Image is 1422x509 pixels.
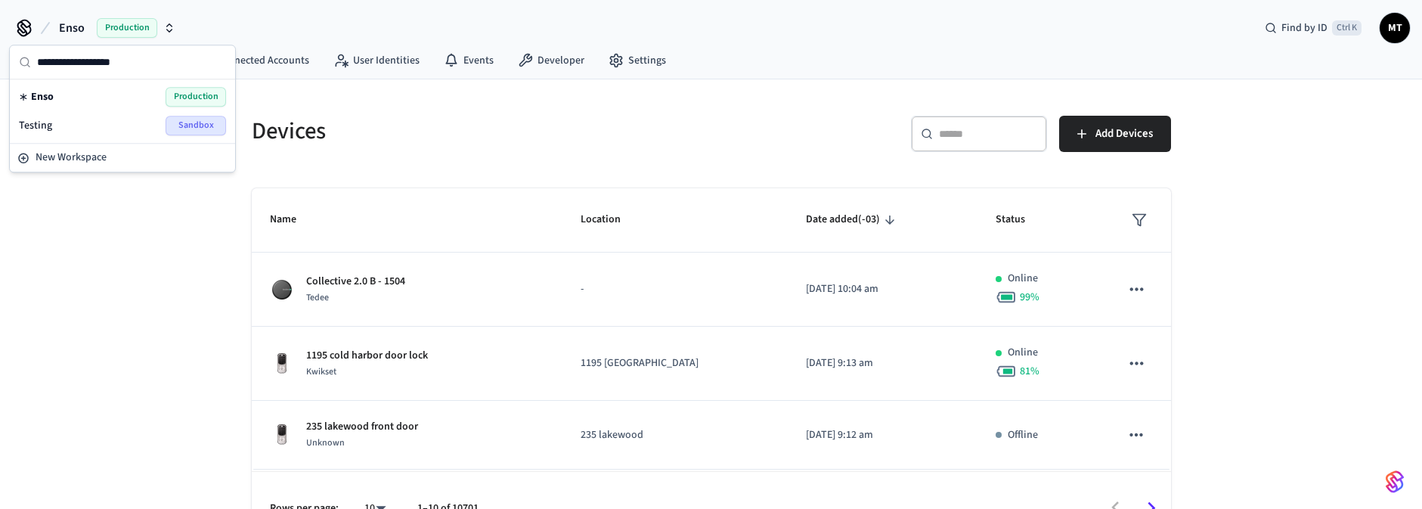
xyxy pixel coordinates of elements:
p: 235 lakewood [581,427,770,443]
span: Kwikset [306,365,336,378]
button: New Workspace [11,145,234,170]
span: Unknown [306,436,345,449]
span: Location [581,208,640,231]
button: Add Devices [1059,116,1171,152]
span: Sandbox [166,116,226,135]
img: Tedee Smart Lock [270,278,294,302]
span: Testing [19,118,52,133]
p: [DATE] 9:12 am [806,427,959,443]
span: Enso [31,89,54,104]
img: Yale Assure Touchscreen Wifi Smart Lock, Satin Nickel, Front [270,352,294,376]
span: Add Devices [1095,124,1153,144]
span: Tedee [306,291,329,304]
img: Yale Assure Touchscreen Wifi Smart Lock, Satin Nickel, Front [270,423,294,447]
span: Date added(-03) [806,208,900,231]
span: 81 % [1020,364,1039,379]
span: Status [996,208,1045,231]
p: - [581,281,770,297]
span: Production [97,18,157,38]
a: Settings [596,47,678,74]
span: MT [1381,14,1408,42]
a: User Identities [321,47,432,74]
p: Online [1008,271,1038,287]
a: Events [432,47,506,74]
img: SeamLogoGradient.69752ec5.svg [1386,470,1404,494]
p: [DATE] 9:13 am [806,355,959,371]
p: Online [1008,345,1038,361]
a: Connected Accounts [184,47,321,74]
span: Enso [59,19,85,37]
p: 235 lakewood front door [306,419,418,435]
span: New Workspace [36,150,107,166]
span: Find by ID [1281,20,1328,36]
span: 99 % [1020,290,1039,305]
p: Offline [1008,427,1038,443]
a: Developer [506,47,596,74]
span: Ctrl K [1332,20,1362,36]
button: MT [1380,13,1410,43]
span: Name [270,208,316,231]
p: 1195 cold harbor door lock [306,348,428,364]
span: Production [166,87,226,107]
div: Find by IDCtrl K [1253,14,1374,42]
div: Suggestions [10,79,235,143]
p: Collective 2.0 B - 1504 [306,274,405,290]
p: [DATE] 10:04 am [806,281,959,297]
h5: Devices [252,116,702,147]
p: 1195 [GEOGRAPHIC_DATA] [581,355,770,371]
